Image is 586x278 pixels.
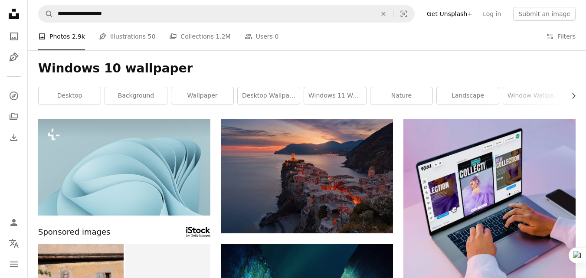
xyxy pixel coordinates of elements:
[370,87,432,105] a: nature
[304,87,366,105] a: windows 11 wallpaper
[148,32,156,41] span: 50
[169,23,230,50] a: Collections 1.2M
[39,6,53,22] button: Search Unsplash
[38,5,415,23] form: Find visuals sitewide
[5,49,23,66] a: Illustrations
[105,87,167,105] a: background
[566,87,576,105] button: scroll list to the right
[422,7,478,21] a: Get Unsplash+
[5,235,23,252] button: Language
[171,87,233,105] a: wallpaper
[275,32,278,41] span: 0
[216,32,230,41] span: 1.2M
[374,6,393,22] button: Clear
[503,87,565,105] a: window wallpaper
[513,7,576,21] button: Submit an image
[5,108,23,125] a: Collections
[38,61,576,76] h1: Windows 10 wallpaper
[38,163,210,171] a: background pattern
[38,226,110,239] span: Sponsored images
[221,172,393,180] a: aerial view of village on mountain cliff during orange sunset
[437,87,499,105] a: landscape
[5,214,23,231] a: Log in / Sign up
[38,119,210,216] img: background pattern
[5,28,23,45] a: Photos
[238,87,300,105] a: desktop wallpaper
[221,119,393,233] img: aerial view of village on mountain cliff during orange sunset
[546,23,576,50] button: Filters
[478,7,506,21] a: Log in
[5,129,23,146] a: Download History
[5,87,23,105] a: Explore
[393,6,414,22] button: Visual search
[245,23,279,50] a: Users 0
[5,255,23,273] button: Menu
[99,23,155,50] a: Illustrations 50
[39,87,101,105] a: desktop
